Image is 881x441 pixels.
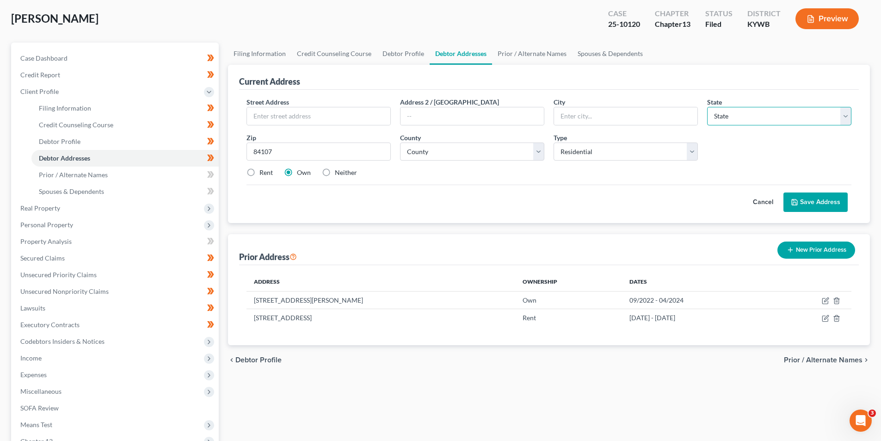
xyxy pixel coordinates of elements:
button: New Prior Address [777,242,855,259]
a: Filing Information [228,43,291,65]
th: Ownership [515,273,622,291]
span: Property Analysis [20,237,72,245]
div: Filed [705,19,733,30]
span: Zip [246,134,256,142]
a: Executory Contracts [13,317,219,333]
a: Secured Claims [13,250,219,267]
span: Prior / Alternate Names [39,171,108,179]
span: Expenses [20,371,47,379]
input: Enter street address [247,107,390,125]
iframe: Intercom live chat [850,410,872,432]
label: Neither [335,168,357,177]
button: Preview [795,8,859,29]
div: Current Address [239,76,300,87]
span: Credit Counseling Course [39,121,113,129]
span: 3 [869,410,876,417]
input: Enter city... [554,107,697,125]
span: City [554,98,565,106]
span: Executory Contracts [20,321,80,329]
a: Case Dashboard [13,50,219,67]
a: SOFA Review [13,400,219,416]
a: Property Analysis [13,233,219,250]
span: [PERSON_NAME] [11,12,99,25]
span: Client Profile [20,87,59,95]
span: Street Address [246,98,289,106]
span: Means Test [20,421,52,429]
a: Debtor Profile [31,133,219,150]
td: Own [515,291,622,309]
span: SOFA Review [20,404,59,412]
td: Rent [515,309,622,327]
span: Miscellaneous [20,387,62,395]
label: Address 2 / [GEOGRAPHIC_DATA] [400,97,499,107]
input: XXXXX [246,143,391,161]
i: chevron_left [228,356,235,364]
label: Own [297,168,311,177]
button: Cancel [743,193,783,211]
td: [STREET_ADDRESS][PERSON_NAME] [246,291,515,309]
span: Debtor Profile [39,137,80,145]
span: Personal Property [20,221,73,229]
th: Dates [622,273,771,291]
span: Secured Claims [20,254,65,262]
span: Income [20,354,42,362]
a: Filing Information [31,100,219,117]
a: Spouses & Dependents [31,183,219,200]
td: 09/2022 - 04/2024 [622,291,771,309]
span: State [707,98,722,106]
label: Type [554,133,567,143]
span: Codebtors Insiders & Notices [20,337,105,345]
a: Spouses & Dependents [572,43,648,65]
button: Prior / Alternate Names chevron_right [784,356,870,364]
span: 13 [682,19,690,28]
span: Unsecured Priority Claims [20,271,97,279]
a: Lawsuits [13,300,219,317]
a: Prior / Alternate Names [492,43,572,65]
i: chevron_right [863,356,870,364]
a: Debtor Profile [377,43,430,65]
button: chevron_left Debtor Profile [228,356,282,364]
span: Real Property [20,204,60,212]
input: -- [400,107,544,125]
a: Credit Report [13,67,219,83]
div: Chapter [655,19,690,30]
div: Chapter [655,8,690,19]
a: Unsecured Nonpriority Claims [13,283,219,300]
span: Debtor Addresses [39,154,90,162]
div: KYWB [747,19,781,30]
td: [DATE] - [DATE] [622,309,771,327]
a: Unsecured Priority Claims [13,267,219,283]
span: Unsecured Nonpriority Claims [20,287,109,295]
span: Prior / Alternate Names [784,356,863,364]
span: Spouses & Dependents [39,187,104,195]
a: Credit Counseling Course [291,43,377,65]
th: Address [246,273,515,291]
label: Rent [259,168,273,177]
a: Debtor Addresses [430,43,492,65]
button: Save Address [783,193,848,212]
div: District [747,8,781,19]
a: Prior / Alternate Names [31,167,219,183]
div: Status [705,8,733,19]
span: County [400,134,421,142]
td: [STREET_ADDRESS] [246,309,515,327]
a: Debtor Addresses [31,150,219,167]
span: Case Dashboard [20,54,68,62]
span: Debtor Profile [235,356,282,364]
span: Filing Information [39,104,91,112]
div: 25-10120 [608,19,640,30]
span: Lawsuits [20,304,45,312]
div: Prior Address [239,251,297,262]
a: Credit Counseling Course [31,117,219,133]
span: Credit Report [20,71,60,79]
div: Case [608,8,640,19]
